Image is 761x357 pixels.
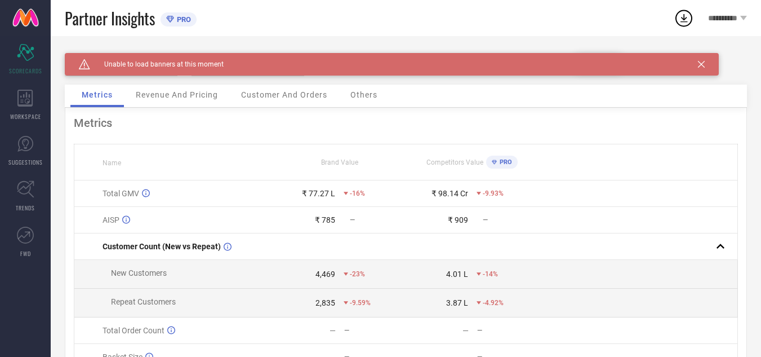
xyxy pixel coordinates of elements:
[16,204,35,212] span: TRENDS
[10,112,41,121] span: WORKSPACE
[65,7,155,30] span: Partner Insights
[103,189,139,198] span: Total GMV
[82,90,113,99] span: Metrics
[103,215,119,224] span: AISP
[315,270,335,279] div: 4,469
[103,326,164,335] span: Total Order Count
[483,270,498,278] span: -14%
[350,299,371,307] span: -9.59%
[315,215,335,224] div: ₹ 785
[446,298,468,307] div: 3.87 L
[8,158,43,166] span: SUGGESTIONS
[448,215,468,224] div: ₹ 909
[483,216,488,224] span: —
[477,327,538,334] div: —
[9,67,42,75] span: SCORECARDS
[674,8,694,28] div: Open download list
[431,189,468,198] div: ₹ 98.14 Cr
[136,90,218,99] span: Revenue And Pricing
[302,189,335,198] div: ₹ 77.27 L
[426,158,483,166] span: Competitors Value
[315,298,335,307] div: 2,835
[111,268,167,277] span: New Customers
[103,242,221,251] span: Customer Count (New vs Repeat)
[350,189,365,197] span: -16%
[321,158,358,166] span: Brand Value
[65,53,177,61] div: Brand
[497,158,512,166] span: PRO
[350,216,355,224] span: —
[174,15,191,24] span: PRO
[20,249,31,258] span: FWD
[103,159,121,167] span: Name
[111,297,176,306] span: Repeat Customers
[90,60,224,68] span: Unable to load banners at this moment
[241,90,327,99] span: Customer And Orders
[446,270,468,279] div: 4.01 L
[74,116,738,130] div: Metrics
[483,189,504,197] span: -9.93%
[483,299,504,307] span: -4.92%
[462,326,469,335] div: —
[350,270,365,278] span: -23%
[330,326,336,335] div: —
[344,327,405,334] div: —
[350,90,377,99] span: Others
